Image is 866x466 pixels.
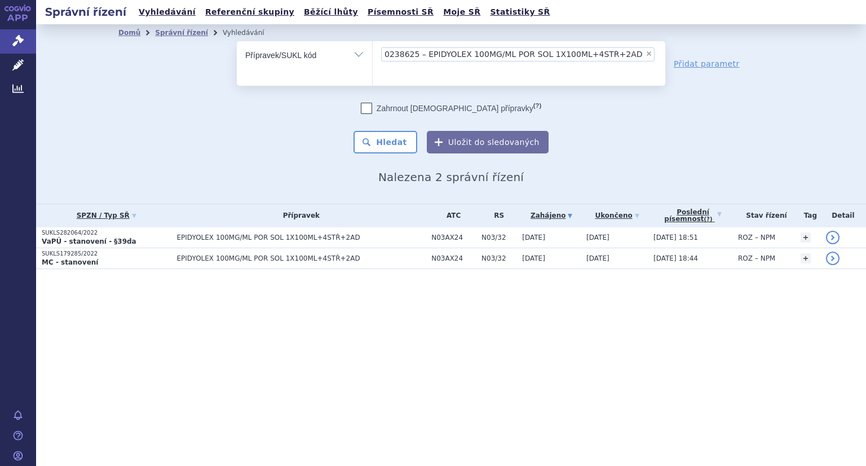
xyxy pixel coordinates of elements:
[653,254,698,262] span: [DATE] 18:44
[795,204,820,227] th: Tag
[381,64,387,78] input: 0238625 – EPIDYOLEX 100MG/ML POR SOL 1X100ML+4STŘ+2AD
[704,216,713,223] abbr: (?)
[586,208,648,223] a: Ukončeno
[481,234,516,241] span: N03/32
[732,204,795,227] th: Stav řízení
[653,204,732,227] a: Poslednípísemnost(?)
[801,253,811,263] a: +
[431,234,476,241] span: N03AX24
[426,204,476,227] th: ATC
[522,254,545,262] span: [DATE]
[481,254,516,262] span: N03/32
[826,252,840,265] a: detail
[820,204,866,227] th: Detail
[223,24,279,41] li: Vyhledávání
[522,234,545,241] span: [DATE]
[533,102,541,109] abbr: (?)
[738,254,775,262] span: ROZ – NPM
[171,204,426,227] th: Přípravek
[42,238,136,245] strong: VaPÚ - stanovení - §39da
[301,5,361,20] a: Běžící lhůty
[385,50,643,58] span: 0238625 – EPIDYOLEX 100MG/ML POR SOL 1X100ML+4STŘ+2AD
[653,234,698,241] span: [DATE] 18:51
[378,170,524,184] span: Nalezena 2 správní řízení
[674,58,740,69] a: Přidat parametr
[522,208,581,223] a: Zahájeno
[738,234,775,241] span: ROZ – NPM
[801,232,811,243] a: +
[155,29,208,37] a: Správní řízení
[202,5,298,20] a: Referenční skupiny
[36,4,135,20] h2: Správní řízení
[361,103,541,114] label: Zahrnout [DEMOGRAPHIC_DATA] přípravky
[427,131,549,153] button: Uložit do sledovaných
[646,50,652,57] span: ×
[431,254,476,262] span: N03AX24
[440,5,484,20] a: Moje SŘ
[476,204,516,227] th: RS
[177,234,426,241] span: EPIDYOLEX 100MG/ML POR SOL 1X100ML+4STŘ+2AD
[826,231,840,244] a: detail
[42,208,171,223] a: SPZN / Typ SŘ
[354,131,417,153] button: Hledat
[487,5,553,20] a: Statistiky SŘ
[42,229,171,237] p: SUKLS282064/2022
[364,5,437,20] a: Písemnosti SŘ
[118,29,140,37] a: Domů
[586,254,609,262] span: [DATE]
[586,234,609,241] span: [DATE]
[135,5,199,20] a: Vyhledávání
[42,250,171,258] p: SUKLS179285/2022
[42,258,98,266] strong: MC - stanovení
[177,254,426,262] span: EPIDYOLEX 100MG/ML POR SOL 1X100ML+4STŘ+2AD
